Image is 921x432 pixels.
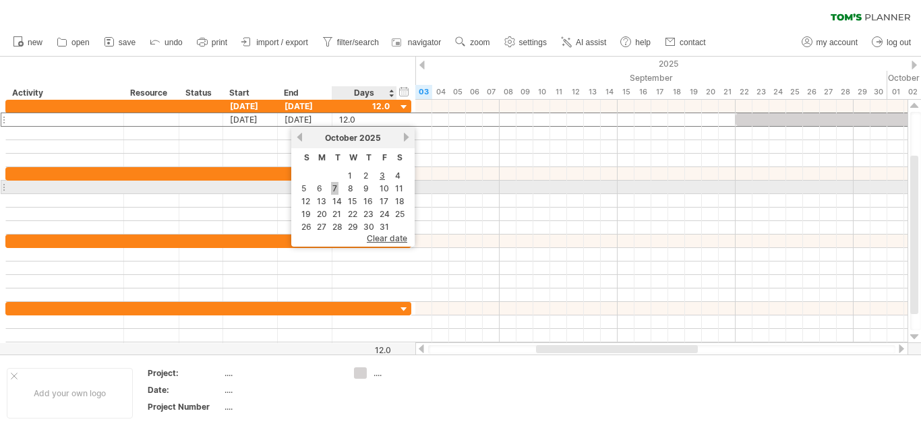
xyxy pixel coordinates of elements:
a: 13 [316,195,328,208]
a: 5 [300,182,307,195]
div: Friday, 12 September 2025 [567,85,584,99]
a: 10 [378,182,390,195]
span: AI assist [576,38,606,47]
span: filter/search [337,38,379,47]
span: Thursday [366,152,372,162]
a: 21 [331,208,343,220]
div: Wednesday, 17 September 2025 [651,85,668,99]
div: [DATE] [278,100,332,113]
a: 3 [378,169,386,182]
a: AI assist [558,34,610,51]
span: contact [680,38,706,47]
span: Saturday [397,152,403,162]
a: 2 [362,169,369,182]
a: import / export [238,34,312,51]
a: 1 [347,169,353,182]
div: Tuesday, 30 September 2025 [870,85,887,99]
div: Thursday, 2 October 2025 [904,85,921,99]
a: 15 [347,195,358,208]
span: help [635,38,651,47]
a: 11 [394,182,405,195]
div: Date: [148,384,222,396]
div: Wednesday, 24 September 2025 [769,85,786,99]
span: print [212,38,227,47]
div: Wednesday, 10 September 2025 [533,85,550,99]
a: 19 [300,208,312,220]
span: import / export [256,38,308,47]
div: Sunday, 21 September 2025 [719,85,736,99]
a: 23 [362,208,375,220]
div: Resource [130,86,171,100]
span: Monday [318,152,326,162]
span: Friday [382,152,387,162]
div: Thursday, 11 September 2025 [550,85,567,99]
div: Tuesday, 23 September 2025 [752,85,769,99]
a: 24 [378,208,391,220]
div: Add your own logo [7,368,133,419]
div: .... [225,367,338,379]
a: 29 [347,220,359,233]
a: filter/search [319,34,383,51]
a: zoom [452,34,494,51]
span: October [325,133,357,143]
div: Saturday, 27 September 2025 [820,85,837,99]
div: End [284,86,324,100]
a: 8 [347,182,355,195]
div: [DATE] [223,100,278,113]
a: navigator [390,34,445,51]
div: Friday, 26 September 2025 [803,85,820,99]
a: 7 [331,182,338,195]
div: Wednesday, 3 September 2025 [415,85,432,99]
div: Saturday, 6 September 2025 [466,85,483,99]
span: Wednesday [349,152,357,162]
a: 18 [394,195,406,208]
div: Saturday, 20 September 2025 [702,85,719,99]
div: 12.0 [339,113,390,126]
a: log out [868,34,915,51]
div: .... [225,384,338,396]
span: save [119,38,136,47]
div: [DATE] [223,113,278,126]
div: Activity [12,86,116,100]
a: print [194,34,231,51]
div: [DATE] [278,113,332,126]
a: new [9,34,47,51]
a: settings [501,34,551,51]
div: Thursday, 25 September 2025 [786,85,803,99]
a: 4 [394,169,402,182]
a: contact [661,34,710,51]
a: 26 [300,220,313,233]
div: Sunday, 14 September 2025 [601,85,618,99]
a: save [100,34,140,51]
span: settings [519,38,547,47]
span: Sunday [304,152,309,162]
div: Monday, 22 September 2025 [736,85,752,99]
a: 30 [362,220,376,233]
span: my account [816,38,858,47]
a: 17 [378,195,390,208]
div: .... [374,367,447,379]
span: open [71,38,90,47]
div: Sunday, 7 September 2025 [483,85,500,99]
div: Project: [148,367,222,379]
span: new [28,38,42,47]
a: 14 [331,195,343,208]
a: next [401,132,411,142]
div: Monday, 15 September 2025 [618,85,634,99]
span: 2025 [359,133,381,143]
a: undo [146,34,187,51]
div: September 2025 [382,71,887,85]
a: 22 [347,208,359,220]
div: Saturday, 13 September 2025 [584,85,601,99]
div: Sunday, 28 September 2025 [837,85,854,99]
div: Friday, 19 September 2025 [685,85,702,99]
div: Thursday, 18 September 2025 [668,85,685,99]
span: undo [165,38,183,47]
div: Tuesday, 9 September 2025 [516,85,533,99]
a: 27 [316,220,328,233]
div: Wednesday, 1 October 2025 [887,85,904,99]
span: Tuesday [335,152,340,162]
span: navigator [408,38,441,47]
div: Project Number [148,401,222,412]
a: 20 [316,208,328,220]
